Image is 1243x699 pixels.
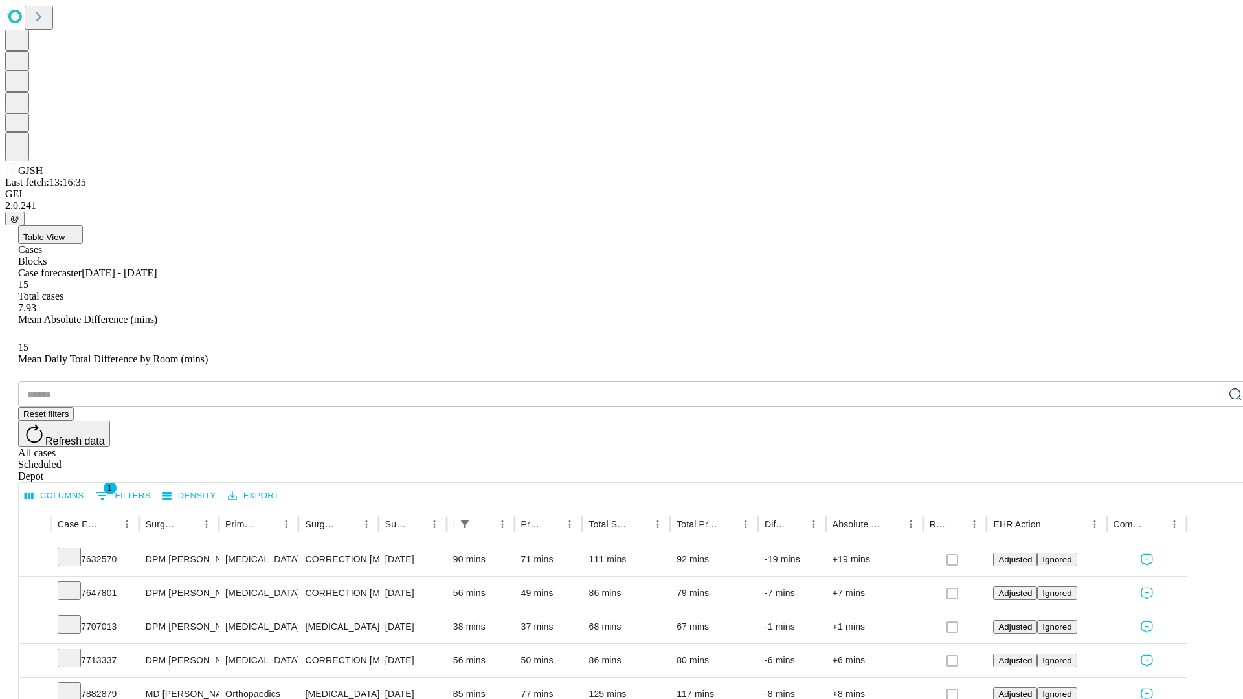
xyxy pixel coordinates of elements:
div: Absolute Difference [833,519,882,529]
div: CORRECTION [MEDICAL_DATA], [MEDICAL_DATA] [MEDICAL_DATA] [305,543,372,576]
div: 90 mins [453,543,508,576]
button: Export [225,486,282,506]
button: Table View [18,225,83,244]
div: 92 mins [677,543,752,576]
button: Menu [649,515,667,533]
div: [MEDICAL_DATA] [225,543,292,576]
div: 37 mins [521,610,576,643]
div: Predicted In Room Duration [521,519,542,529]
div: 7647801 [58,577,133,610]
button: Refresh data [18,421,110,447]
div: -7 mins [765,577,820,610]
div: 7713337 [58,644,133,677]
button: Sort [339,515,357,533]
div: DPM [PERSON_NAME] [PERSON_NAME] [146,610,212,643]
button: Sort [259,515,277,533]
button: Show filters [456,515,474,533]
div: [MEDICAL_DATA] COMPLETE EXCISION 5TH [MEDICAL_DATA] HEAD [305,610,372,643]
button: Expand [25,549,45,571]
div: 7632570 [58,543,133,576]
button: Menu [902,515,920,533]
span: Refresh data [45,436,105,447]
span: Ignored [1042,588,1071,598]
button: Sort [884,515,902,533]
button: Menu [357,515,375,533]
div: [DATE] [385,577,440,610]
span: 1 [104,482,117,494]
span: 7.93 [18,302,36,313]
div: CORRECTION [MEDICAL_DATA], RESECTION [MEDICAL_DATA] BASE [305,577,372,610]
button: Sort [719,515,737,533]
span: Ignored [1042,555,1071,564]
button: Menu [805,515,823,533]
button: Sort [787,515,805,533]
div: EHR Action [993,519,1040,529]
span: @ [10,214,19,223]
div: [DATE] [385,610,440,643]
div: 86 mins [588,577,664,610]
div: +7 mins [833,577,917,610]
div: 38 mins [453,610,508,643]
button: Adjusted [993,620,1037,634]
span: Adjusted [998,555,1032,564]
div: DPM [PERSON_NAME] [PERSON_NAME] [146,577,212,610]
span: Mean Daily Total Difference by Room (mins) [18,353,208,364]
div: Scheduled In Room Duration [453,519,454,529]
div: Primary Service [225,519,258,529]
div: [DATE] [385,644,440,677]
button: Ignored [1037,620,1077,634]
button: Sort [475,515,493,533]
button: Adjusted [993,553,1037,566]
div: -19 mins [765,543,820,576]
div: DPM [PERSON_NAME] [PERSON_NAME] [146,644,212,677]
button: @ [5,212,25,225]
button: Expand [25,650,45,672]
div: +1 mins [833,610,917,643]
div: -1 mins [765,610,820,643]
button: Expand [25,616,45,639]
button: Expand [25,582,45,605]
span: Table View [23,232,65,242]
button: Sort [947,515,965,533]
div: Surgery Date [385,519,406,529]
span: 15 [18,342,28,353]
div: Case Epic Id [58,519,98,529]
div: 86 mins [588,644,664,677]
div: -6 mins [765,644,820,677]
div: DPM [PERSON_NAME] [PERSON_NAME] [146,543,212,576]
div: 56 mins [453,644,508,677]
div: Surgeon Name [146,519,178,529]
span: 15 [18,279,28,290]
div: Difference [765,519,785,529]
span: Ignored [1042,622,1071,632]
div: [MEDICAL_DATA] [225,577,292,610]
button: Menu [965,515,983,533]
div: GEI [5,188,1238,200]
button: Menu [1086,515,1104,533]
div: 80 mins [677,644,752,677]
button: Sort [1147,515,1165,533]
span: GJSH [18,165,43,176]
button: Sort [179,515,197,533]
div: [MEDICAL_DATA] [225,610,292,643]
div: CORRECTION [MEDICAL_DATA], RESECTION [MEDICAL_DATA] BASE [305,644,372,677]
span: Adjusted [998,622,1032,632]
button: Menu [493,515,511,533]
button: Sort [543,515,561,533]
span: Mean Absolute Difference (mins) [18,314,157,325]
div: Total Scheduled Duration [588,519,629,529]
div: Comments [1114,519,1146,529]
button: Ignored [1037,553,1077,566]
button: Show filters [93,485,154,506]
span: Ignored [1042,689,1071,699]
button: Menu [197,515,216,533]
div: Resolved in EHR [930,519,946,529]
div: [MEDICAL_DATA] [225,644,292,677]
button: Sort [407,515,425,533]
div: 7707013 [58,610,133,643]
div: 68 mins [588,610,664,643]
span: Adjusted [998,689,1032,699]
div: 111 mins [588,543,664,576]
span: Reset filters [23,409,69,419]
button: Adjusted [993,654,1037,667]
